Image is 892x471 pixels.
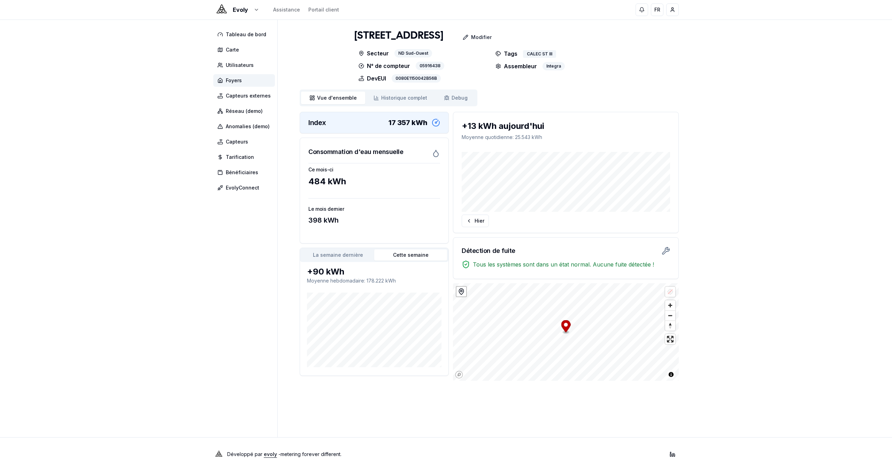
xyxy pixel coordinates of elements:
[436,92,476,104] a: Debug
[471,34,492,41] p: Modifier
[354,30,443,42] h1: [STREET_ADDRESS]
[227,449,341,459] p: Développé par - metering forever different .
[665,334,675,344] button: Enter fullscreen
[359,62,410,70] p: N° de compteur
[307,277,441,284] p: Moyenne hebdomadaire : 178.222 kWh
[523,50,556,58] div: CALEC ST III
[213,449,224,460] img: Evoly Logo
[213,44,278,56] a: Carte
[300,28,341,84] img: unit Image
[665,310,675,321] button: Zoom out
[416,62,444,70] div: 05916438
[665,300,675,310] button: Zoom in
[226,108,263,115] span: Réseau (demo)
[213,105,278,117] a: Réseau (demo)
[473,260,654,269] span: Tous les systèmes sont dans un état normal. Aucune fuite détectée !
[226,154,254,161] span: Tarification
[264,451,277,457] a: evoly
[213,166,278,179] a: Bénéficiaires
[452,94,468,101] span: Debug
[308,147,403,157] h3: Consommation d'eau mensuelle
[308,176,440,187] div: 484 kWh
[667,370,675,379] button: Toggle attribution
[308,118,326,128] h3: Index
[307,266,441,277] div: +90 kWh
[665,321,675,331] button: Reset bearing to north
[359,74,386,83] p: DevEUI
[213,136,278,148] a: Capteurs
[443,30,497,44] a: Modifier
[226,169,258,176] span: Bénéficiaires
[213,28,278,41] a: Tableau de bord
[273,6,300,13] a: Assistance
[226,46,239,53] span: Carte
[462,134,670,141] p: Moyenne quotidienne : 25.543 kWh
[226,123,270,130] span: Anomalies (demo)
[651,3,663,16] button: FR
[389,118,428,128] div: 17 357 kWh
[462,215,489,227] button: Hier
[665,287,675,297] button: Location not available
[213,90,278,102] a: Capteurs externes
[226,92,271,99] span: Capteurs externes
[462,121,670,132] div: +13 kWh aujourd'hui
[301,249,374,261] button: La semaine dernière
[308,206,440,213] h3: Le mois dernier
[213,6,259,14] button: Evoly
[654,6,660,13] span: FR
[213,74,278,87] a: Foyers
[453,283,679,381] canvas: Map
[495,62,537,70] p: Assembleur
[392,74,441,83] div: 0080E1150042B56B
[226,62,254,69] span: Utilisateurs
[455,371,463,379] a: Mapbox homepage
[308,166,440,173] h3: Ce mois-ci
[308,6,339,13] a: Portail client
[495,49,517,58] p: Tags
[213,182,278,194] a: EvolyConnect
[213,59,278,71] a: Utilisateurs
[213,120,278,133] a: Anomalies (demo)
[213,1,230,18] img: Evoly Logo
[374,249,447,261] button: Cette semaine
[226,138,248,145] span: Capteurs
[213,151,278,163] a: Tarification
[233,6,248,14] span: Evoly
[394,49,432,57] div: ND Sud-Ouest
[359,49,389,57] p: Secteur
[308,215,440,225] div: 398 kWh
[462,246,515,256] h3: Détection de fuite
[226,31,266,38] span: Tableau de bord
[365,92,436,104] a: Historique complet
[226,184,259,191] span: EvolyConnect
[561,320,571,334] div: Map marker
[226,77,242,84] span: Foyers
[301,92,365,104] a: Vue d'ensemble
[381,94,427,101] span: Historique complet
[543,62,565,70] div: Integra
[317,94,357,101] span: Vue d'ensemble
